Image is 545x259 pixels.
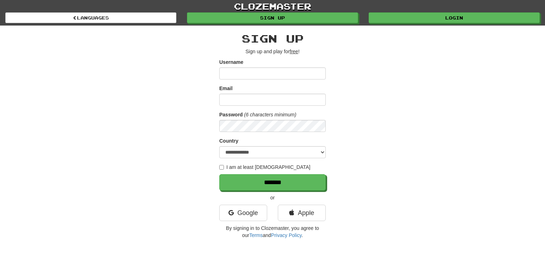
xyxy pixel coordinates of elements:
[187,12,358,23] a: Sign up
[219,48,326,55] p: Sign up and play for !
[5,12,176,23] a: Languages
[278,205,326,221] a: Apple
[219,225,326,239] p: By signing in to Clozemaster, you agree to our and .
[219,164,310,171] label: I am at least [DEMOGRAPHIC_DATA]
[219,111,243,118] label: Password
[271,232,302,238] a: Privacy Policy
[249,232,263,238] a: Terms
[290,49,298,54] u: free
[219,165,224,170] input: I am at least [DEMOGRAPHIC_DATA]
[219,59,243,66] label: Username
[219,137,238,144] label: Country
[219,33,326,44] h2: Sign up
[244,112,296,117] em: (6 characters minimum)
[219,205,267,221] a: Google
[219,194,326,201] p: or
[369,12,540,23] a: Login
[219,85,232,92] label: Email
